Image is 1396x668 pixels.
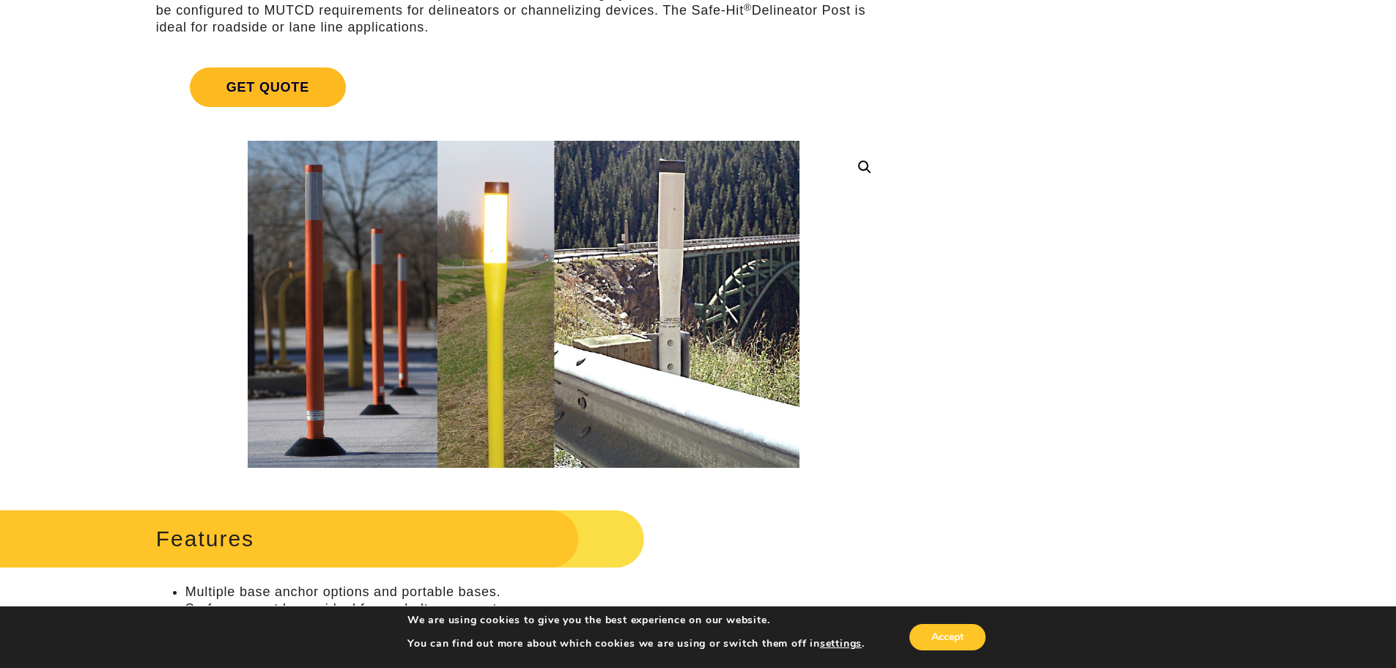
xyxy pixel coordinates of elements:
[820,637,862,650] button: settings
[156,50,891,125] a: Get Quote
[407,614,865,627] p: We are using cookies to give you the best experience on our website.
[909,624,986,650] button: Accept
[190,67,346,107] span: Get Quote
[744,2,752,13] sup: ®
[185,584,891,601] li: Multiple base anchor options and portable bases.
[185,601,891,617] li: Surface mount bases ideal for asphalt or concrete.
[407,637,865,650] p: You can find out more about which cookies we are using or switch them off in .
